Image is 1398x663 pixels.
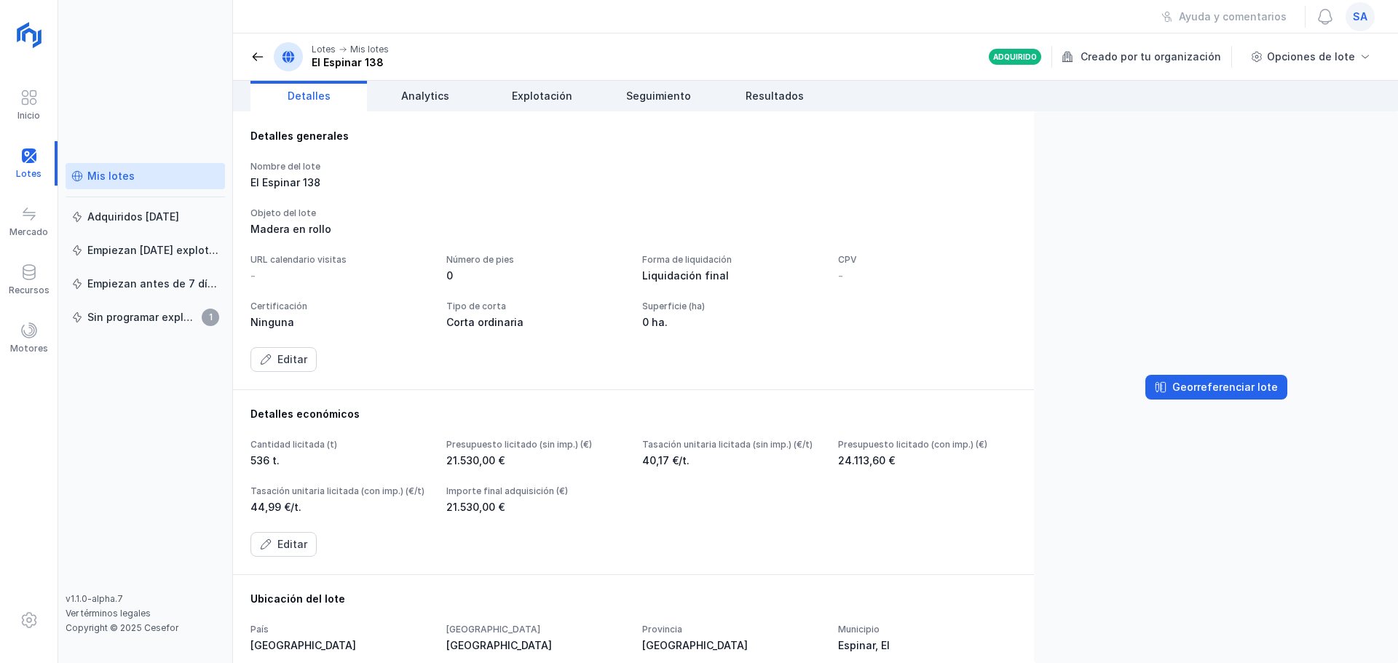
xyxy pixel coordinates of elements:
div: v1.1.0-alpha.7 [66,593,225,605]
a: Analytics [367,81,483,111]
div: Detalles generales [250,129,1016,143]
div: Empiezan antes de 7 días [87,277,219,291]
div: Editar [277,537,307,552]
div: Ayuda y comentarios [1179,9,1287,24]
div: 44,99 €/t. [250,500,429,515]
div: Forma de liquidación [642,254,821,266]
div: CPV [838,254,1016,266]
div: Ubicación del lote [250,592,1016,606]
div: [GEOGRAPHIC_DATA] [642,638,821,653]
div: Superficie (ha) [642,301,821,312]
div: Importe final adquisición (€) [446,485,625,497]
div: Opciones de lote [1267,49,1355,64]
div: Empiezan [DATE] explotación [87,243,219,258]
a: Sin programar explotación1 [66,304,225,330]
div: Madera en rollo [250,222,1016,237]
div: Número de pies [446,254,625,266]
div: Presupuesto licitado (con imp.) (€) [838,439,1016,450]
div: Copyright © 2025 Cesefor [66,622,225,634]
div: 21.530,00 € [446,500,625,515]
a: Empiezan antes de 7 días [66,271,225,297]
div: Tasación unitaria licitada (sin imp.) (€/t) [642,439,821,450]
div: 40,17 €/t. [642,453,821,468]
div: Creado por tu organización [1062,46,1234,68]
div: 0 [446,269,625,283]
div: Tasación unitaria licitada (con imp.) (€/t) [250,485,429,497]
a: Seguimiento [600,81,716,111]
div: Inicio [17,110,40,122]
span: Resultados [746,89,804,103]
div: - [838,269,843,283]
div: El Espinar 138 [250,175,429,190]
div: 24.113,60 € [838,453,1016,468]
span: sa [1353,9,1367,24]
div: Adquiridos [DATE] [87,210,179,224]
a: Explotación [483,81,600,111]
div: Corta ordinaria [446,315,625,330]
div: Editar [277,352,307,367]
div: 21.530,00 € [446,453,625,468]
div: Tipo de corta [446,301,625,312]
div: URL calendario visitas [250,254,429,266]
div: [GEOGRAPHIC_DATA] [250,638,429,653]
button: Editar [250,532,317,557]
div: Detalles económicos [250,407,1016,421]
a: Adquiridos [DATE] [66,204,225,230]
div: Mis lotes [87,169,135,183]
div: Mercado [9,226,48,238]
div: Espinar, El [838,638,1016,653]
div: Mis lotes [350,44,389,55]
div: Georreferenciar lote [1172,380,1278,394]
button: Georreferenciar lote [1145,375,1287,400]
div: El Espinar 138 [312,55,389,70]
div: Nombre del lote [250,161,429,172]
span: 1 [202,309,219,326]
div: Cantidad licitada (t) [250,439,429,450]
div: Provincia [642,624,821,635]
span: Analytics [401,89,449,103]
button: Ayuda y comentarios [1152,4,1296,29]
div: - [250,269,256,283]
a: Empiezan [DATE] explotación [66,237,225,263]
a: Mis lotes [66,163,225,189]
div: Presupuesto licitado (sin imp.) (€) [446,439,625,450]
div: [GEOGRAPHIC_DATA] [446,638,625,653]
div: 0 ha. [642,315,821,330]
div: Lotes [312,44,336,55]
a: Ver términos legales [66,608,151,619]
button: Editar [250,347,317,372]
span: Detalles [288,89,331,103]
div: Objeto del lote [250,207,1016,219]
a: Resultados [716,81,833,111]
img: logoRight.svg [11,17,47,53]
div: Recursos [9,285,50,296]
div: Sin programar explotación [87,310,197,325]
div: Liquidación final [642,269,821,283]
div: [GEOGRAPHIC_DATA] [446,624,625,635]
span: Seguimiento [626,89,691,103]
div: Motores [10,343,48,354]
div: Ninguna [250,315,429,330]
span: Explotación [512,89,572,103]
div: Adquirido [993,52,1037,62]
div: Municipio [838,624,1016,635]
div: País [250,624,429,635]
div: Certificación [250,301,429,312]
a: Detalles [250,81,367,111]
div: 536 t. [250,453,429,468]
